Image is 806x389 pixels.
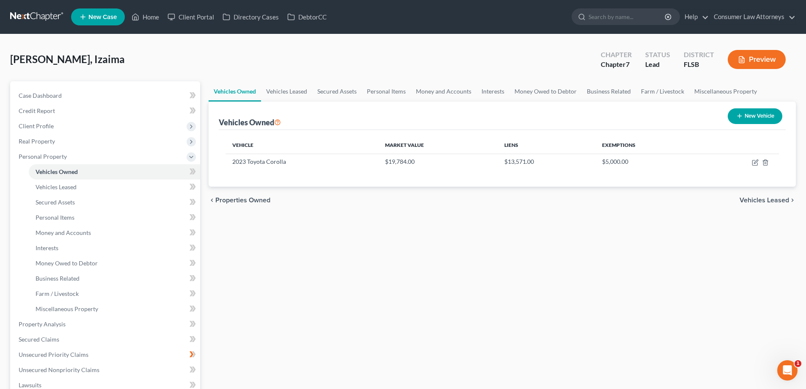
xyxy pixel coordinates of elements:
a: Business Related [29,271,200,286]
a: DebtorCC [283,9,331,25]
iframe: Intercom live chat [777,360,798,381]
a: Farm / Livestock [636,81,689,102]
button: New Vehicle [728,108,782,124]
td: $5,000.00 [595,154,702,170]
th: Exemptions [595,137,702,154]
a: Home [127,9,163,25]
span: Miscellaneous Property [36,305,98,312]
span: Vehicles Leased [740,197,789,204]
button: Vehicles Leased chevron_right [740,197,796,204]
a: Vehicles Leased [29,179,200,195]
a: Money Owed to Debtor [29,256,200,271]
span: [PERSON_NAME], Izaima [10,53,125,65]
a: Interests [476,81,509,102]
a: Vehicles Owned [29,164,200,179]
th: Vehicle [226,137,378,154]
a: Credit Report [12,103,200,119]
a: Secured Assets [29,195,200,210]
span: Personal Items [36,214,74,221]
div: District [684,50,714,60]
a: Client Portal [163,9,218,25]
span: Money and Accounts [36,229,91,236]
span: Lawsuits [19,381,41,389]
td: 2023 Toyota Corolla [226,154,378,170]
a: Interests [29,240,200,256]
span: Money Owed to Debtor [36,259,98,267]
span: Properties Owned [215,197,270,204]
span: Business Related [36,275,80,282]
span: Property Analysis [19,320,66,328]
span: Credit Report [19,107,55,114]
span: Case Dashboard [19,92,62,99]
a: Money Owed to Debtor [509,81,582,102]
div: Lead [645,60,670,69]
div: Vehicles Owned [219,117,281,127]
span: Vehicles Owned [36,168,78,175]
a: Directory Cases [218,9,283,25]
a: Money and Accounts [29,225,200,240]
span: Real Property [19,138,55,145]
i: chevron_left [209,197,215,204]
button: chevron_left Properties Owned [209,197,270,204]
div: FLSB [684,60,714,69]
a: Unsecured Nonpriority Claims [12,362,200,378]
a: Miscellaneous Property [29,301,200,317]
a: Money and Accounts [411,81,476,102]
a: Unsecured Priority Claims [12,347,200,362]
a: Vehicles Owned [209,81,261,102]
span: Unsecured Nonpriority Claims [19,366,99,373]
a: Secured Claims [12,332,200,347]
td: $19,784.00 [378,154,498,170]
span: New Case [88,14,117,20]
input: Search by name... [589,9,666,25]
span: Secured Claims [19,336,59,343]
a: Secured Assets [312,81,362,102]
a: Personal Items [362,81,411,102]
a: Business Related [582,81,636,102]
button: Preview [728,50,786,69]
div: Status [645,50,670,60]
a: Case Dashboard [12,88,200,103]
a: Personal Items [29,210,200,225]
div: Chapter [601,50,632,60]
span: Farm / Livestock [36,290,79,297]
th: Liens [498,137,596,154]
td: $13,571.00 [498,154,596,170]
a: Property Analysis [12,317,200,332]
span: Client Profile [19,122,54,130]
th: Market Value [378,137,498,154]
a: Farm / Livestock [29,286,200,301]
a: Vehicles Leased [261,81,312,102]
i: chevron_right [789,197,796,204]
span: Personal Property [19,153,67,160]
a: Consumer Law Attorneys [710,9,795,25]
span: Vehicles Leased [36,183,77,190]
span: 7 [626,60,630,68]
span: Unsecured Priority Claims [19,351,88,358]
a: Miscellaneous Property [689,81,762,102]
span: Interests [36,244,58,251]
span: Secured Assets [36,199,75,206]
a: Help [680,9,709,25]
span: 1 [795,360,801,367]
div: Chapter [601,60,632,69]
